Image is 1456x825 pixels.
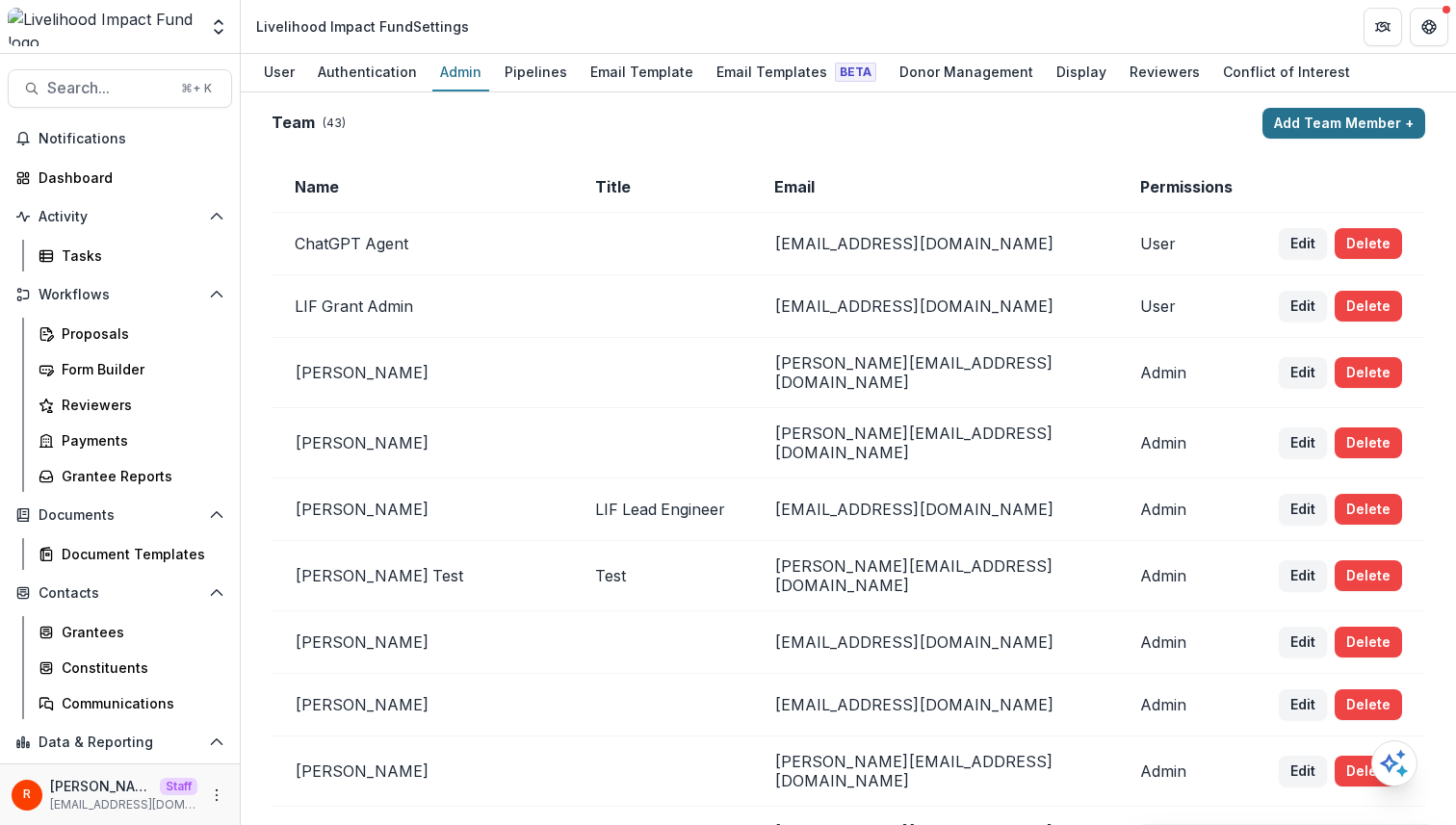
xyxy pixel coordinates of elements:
[892,54,1041,91] a: Donor Management
[272,674,572,736] td: [PERSON_NAME]
[1279,560,1327,591] button: Edit
[62,622,217,642] div: Grantees
[256,58,302,86] div: User
[709,58,884,86] div: Email Templates
[1279,357,1327,388] button: Edit
[1117,611,1256,674] td: Admin
[892,58,1041,86] div: Donor Management
[8,727,232,758] button: Open Data & Reporting
[23,788,31,801] div: Raj
[62,323,217,344] div: Proposals
[205,784,228,807] button: More
[39,209,201,225] span: Activity
[1117,478,1256,541] td: Admin
[8,500,232,530] button: Open Documents
[1117,541,1256,611] td: Admin
[8,279,232,310] button: Open Workflows
[751,736,1117,807] td: [PERSON_NAME][EMAIL_ADDRESS][DOMAIN_NAME]
[31,353,232,385] a: Form Builder
[1335,494,1402,525] button: Delete
[8,162,232,193] a: Dashboard
[47,79,169,97] span: Search...
[62,544,217,564] div: Document Templates
[160,778,197,795] p: Staff
[272,736,572,807] td: [PERSON_NAME]
[583,54,701,91] a: Email Template
[272,213,572,275] td: ChatGPT Agent
[1279,427,1327,458] button: Edit
[31,318,232,349] a: Proposals
[1335,627,1402,657] button: Delete
[1279,689,1327,720] button: Edit
[272,162,572,213] td: Name
[62,245,217,266] div: Tasks
[62,466,217,486] div: Grantee Reports
[31,687,232,719] a: Communications
[1279,291,1327,322] button: Edit
[1215,58,1358,86] div: Conflict of Interest
[1371,740,1417,786] button: Open AI Assistant
[62,359,217,379] div: Form Builder
[1122,54,1208,91] a: Reviewers
[39,507,201,524] span: Documents
[497,54,575,91] a: Pipelines
[8,8,197,46] img: Livelihood Impact Fund logo
[1117,275,1256,338] td: User
[835,63,876,82] span: Beta
[31,616,232,648] a: Grantees
[272,408,572,478] td: [PERSON_NAME]
[8,69,232,108] button: Search...
[1279,627,1327,657] button: Edit
[50,796,197,813] p: [EMAIL_ADDRESS][DOMAIN_NAME]
[751,162,1117,213] td: Email
[31,460,232,492] a: Grantee Reports
[256,54,302,91] a: User
[709,54,884,91] a: Email Templates Beta
[751,275,1117,338] td: [EMAIL_ADDRESS][DOMAIN_NAME]
[583,58,701,86] div: Email Template
[1117,674,1256,736] td: Admin
[205,8,232,46] button: Open entity switcher
[256,16,469,37] div: Livelihood Impact Fund Settings
[31,425,232,456] a: Payments
[272,338,572,408] td: [PERSON_NAME]
[62,430,217,451] div: Payments
[1279,494,1327,525] button: Edit
[50,776,152,796] p: [PERSON_NAME]
[1215,54,1358,91] a: Conflict of Interest
[1335,291,1402,322] button: Delete
[39,287,201,303] span: Workflows
[310,54,425,91] a: Authentication
[1335,228,1402,259] button: Delete
[272,611,572,674] td: [PERSON_NAME]
[1117,736,1256,807] td: Admin
[1117,213,1256,275] td: User
[751,213,1117,275] td: [EMAIL_ADDRESS][DOMAIN_NAME]
[1049,54,1114,91] a: Display
[39,585,201,602] span: Contacts
[31,240,232,271] a: Tasks
[751,674,1117,736] td: [EMAIL_ADDRESS][DOMAIN_NAME]
[272,275,572,338] td: LIF Grant Admin
[432,54,489,91] a: Admin
[751,611,1117,674] td: [EMAIL_ADDRESS][DOMAIN_NAME]
[248,13,477,40] nav: breadcrumb
[31,538,232,570] a: Document Templates
[39,735,201,751] span: Data & Reporting
[1335,427,1402,458] button: Delete
[1364,8,1402,46] button: Partners
[272,541,572,611] td: [PERSON_NAME] Test
[1335,357,1402,388] button: Delete
[572,162,751,213] td: Title
[572,478,751,541] td: LIF Lead Engineer
[1335,689,1402,720] button: Delete
[1335,756,1402,786] button: Delete
[8,201,232,232] button: Open Activity
[31,652,232,683] a: Constituents
[1262,108,1425,139] button: Add Team Member +
[1410,8,1448,46] button: Get Help
[310,58,425,86] div: Authentication
[751,541,1117,611] td: [PERSON_NAME][EMAIL_ADDRESS][DOMAIN_NAME]
[1122,58,1208,86] div: Reviewers
[1117,408,1256,478] td: Admin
